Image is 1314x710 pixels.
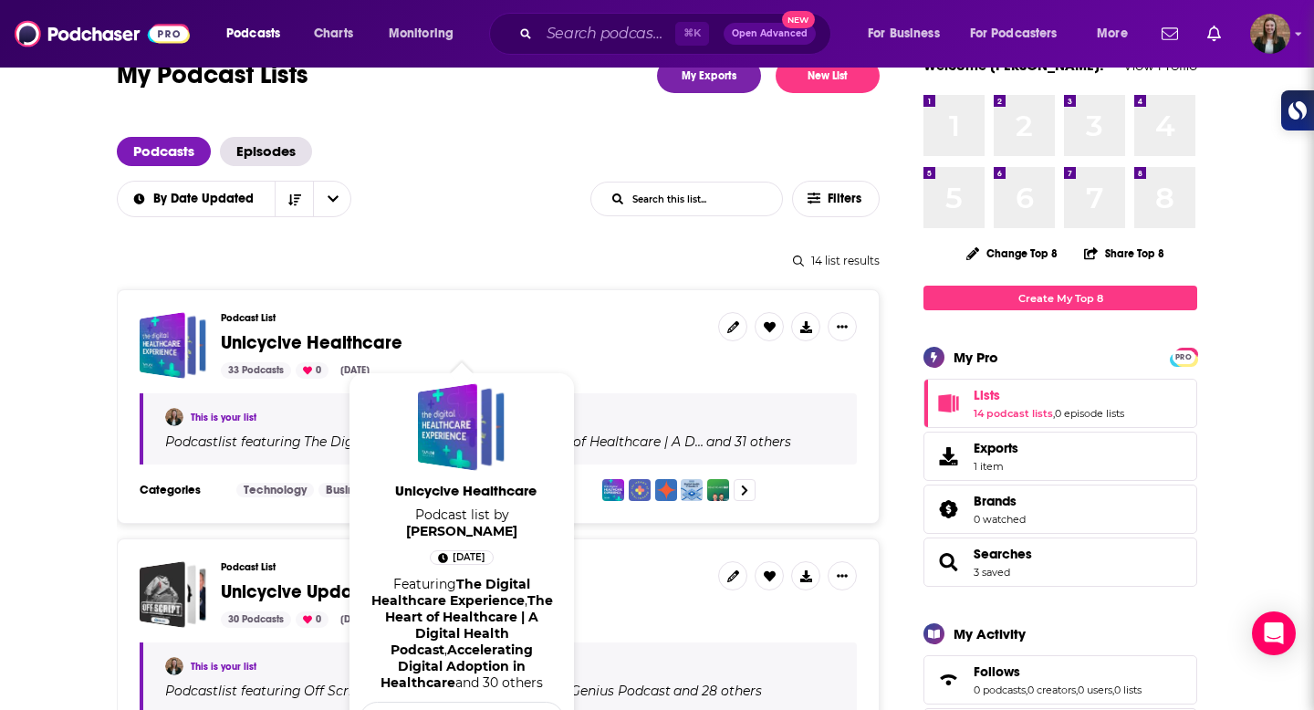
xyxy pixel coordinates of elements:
div: 0 [296,611,328,628]
a: My Exports [657,58,761,93]
div: Open Intercom Messenger [1252,611,1296,655]
a: PRO [1173,350,1194,363]
h1: My Podcast Lists [117,58,308,93]
span: Podcasts [226,21,280,47]
a: Off Script: A Pharma Manufact… [301,684,512,698]
a: The Heart of Healthcare | A Digital Health Podcast [385,592,553,658]
a: Unicycive Healthcare [363,482,568,506]
a: 0 podcasts [974,684,1026,696]
a: Business [318,483,380,497]
span: Brands [974,493,1017,509]
a: Exports [923,432,1197,481]
span: New [782,11,815,28]
img: The Digital Healthcare Experience [602,479,624,501]
span: Exports [974,440,1018,456]
p: and 31 others [706,433,791,450]
a: Podcasts [117,137,211,166]
div: 14 list results [117,254,880,267]
div: My Pro [954,349,998,366]
a: Show notifications dropdown [1200,18,1228,49]
button: Show More Button [828,312,857,341]
a: Technology [236,483,314,497]
a: Katie Burns [165,657,183,675]
span: ⌘ K [675,22,709,46]
h4: Off Script: A Pharma Manufact… [304,684,512,698]
span: PRO [1173,350,1194,364]
div: Podcast list featuring [165,683,835,699]
a: Show notifications dropdown [1154,18,1185,49]
button: open menu [117,193,276,205]
span: , [525,592,527,609]
a: Finding Genius Podcast [515,684,671,698]
span: Exports [930,444,966,469]
a: Katie Burns [165,408,183,426]
a: Searches [930,549,966,575]
span: , [1076,684,1078,696]
a: This is your list [191,412,256,423]
h3: Podcast List [221,312,704,324]
img: User Profile [1250,14,1290,54]
button: Show More Button [828,561,857,590]
button: open menu [958,19,1084,48]
span: Searches [923,538,1197,587]
span: Lists [923,379,1197,428]
a: This is your list [191,661,256,673]
span: , [1026,684,1027,696]
span: [DATE] [453,548,485,567]
span: Unicycive Healthcare [221,331,402,354]
button: Sort Direction [275,182,313,216]
a: Follows [930,667,966,693]
span: Lists [974,387,1000,403]
span: Filters [828,193,864,205]
h2: Choose List sort [117,181,351,217]
button: Filters [792,181,880,217]
p: and 28 others [673,683,762,699]
span: For Podcasters [970,21,1058,47]
span: , [444,642,447,658]
a: Unicycive Healthcare [221,333,402,353]
a: Unicycive Updated [221,582,381,602]
button: Show profile menu [1250,14,1290,54]
a: Unicycive Updated [140,561,206,628]
a: Brands [974,493,1026,509]
a: 0 episode lists [1055,407,1124,420]
h3: Categories [140,483,222,497]
a: Episodes [220,137,312,166]
div: 30 Podcasts [221,611,291,628]
img: Becker’s Healthcare Digital Health + Health IT [681,479,703,501]
img: The Heart of Healthcare | A Digital Health Podcast [629,479,651,501]
a: Katie Burns [406,523,517,539]
a: Lists [974,387,1124,403]
button: Change Top 8 [955,242,1069,265]
a: 0 watched [974,513,1026,526]
span: Follows [923,655,1197,705]
span: , [1112,684,1114,696]
img: Podchaser - Follow, Share and Rate Podcasts [15,16,190,51]
button: Share Top 8 [1083,235,1165,271]
a: 0 users [1078,684,1112,696]
a: The Digital Healthcare Experi… [301,434,501,449]
a: Unicycive Healthcare [418,383,506,471]
div: 33 Podcasts [221,362,291,379]
button: open menu [855,19,963,48]
a: 4 days ago [430,550,494,565]
button: Open AdvancedNew [724,23,816,45]
a: 0 lists [1114,684,1142,696]
a: The Heart of Healthcare | A D… [504,434,704,449]
button: open menu [376,19,477,48]
span: Unicycive Updated [221,580,381,603]
h4: The Heart of Healthcare | A D… [506,434,704,449]
div: Podcast list featuring [165,433,835,450]
span: Logged in as k_burns [1250,14,1290,54]
a: Searches [974,546,1032,562]
a: 3 saved [974,566,1010,579]
span: 1 item [974,460,1018,473]
span: , [1053,407,1055,420]
span: Open Advanced [732,29,808,38]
